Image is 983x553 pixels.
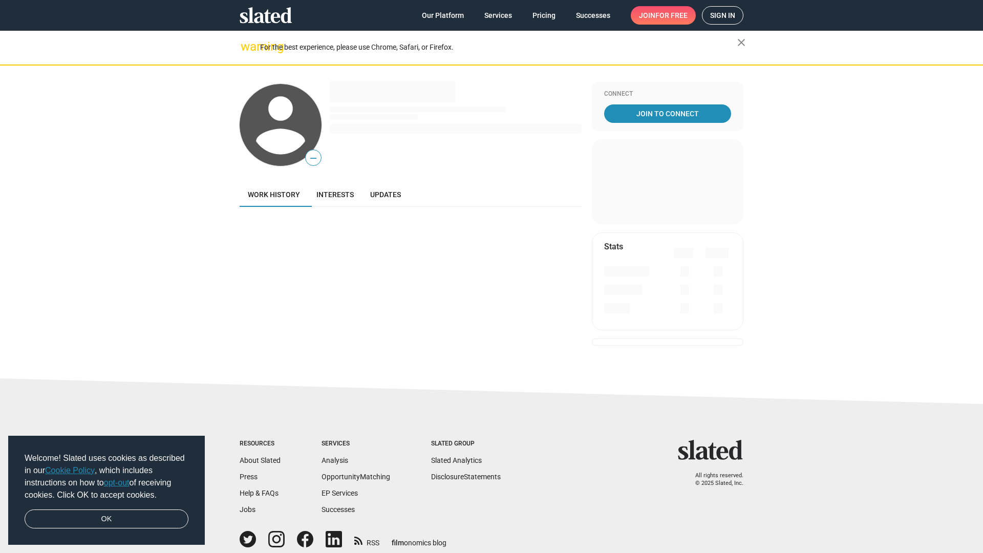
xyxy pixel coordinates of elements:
[322,505,355,514] a: Successes
[308,182,362,207] a: Interests
[532,6,555,25] span: Pricing
[8,436,205,545] div: cookieconsent
[576,6,610,25] span: Successes
[524,6,564,25] a: Pricing
[604,104,731,123] a: Join To Connect
[685,472,743,487] p: All rights reserved. © 2025 Slated, Inc.
[735,36,747,49] mat-icon: close
[639,6,688,25] span: Join
[606,104,729,123] span: Join To Connect
[240,473,258,481] a: Press
[25,452,188,501] span: Welcome! Slated uses cookies as described in our , which includes instructions on how to of recei...
[240,505,255,514] a: Jobs
[45,466,95,475] a: Cookie Policy
[655,6,688,25] span: for free
[362,182,409,207] a: Updates
[354,532,379,548] a: RSS
[240,182,308,207] a: Work history
[431,473,501,481] a: DisclosureStatements
[260,40,737,54] div: For the best experience, please use Chrome, Safari, or Firefox.
[604,241,623,252] mat-card-title: Stats
[240,456,281,464] a: About Slated
[392,530,446,548] a: filmonomics blog
[241,40,253,53] mat-icon: warning
[431,440,501,448] div: Slated Group
[322,473,390,481] a: OpportunityMatching
[316,190,354,199] span: Interests
[422,6,464,25] span: Our Platform
[710,7,735,24] span: Sign in
[322,489,358,497] a: EP Services
[392,539,404,547] span: film
[240,440,281,448] div: Resources
[322,456,348,464] a: Analysis
[414,6,472,25] a: Our Platform
[702,6,743,25] a: Sign in
[370,190,401,199] span: Updates
[322,440,390,448] div: Services
[104,478,130,487] a: opt-out
[476,6,520,25] a: Services
[248,190,300,199] span: Work history
[484,6,512,25] span: Services
[604,90,731,98] div: Connect
[631,6,696,25] a: Joinfor free
[306,152,321,165] span: —
[568,6,618,25] a: Successes
[240,489,279,497] a: Help & FAQs
[25,509,188,529] a: dismiss cookie message
[431,456,482,464] a: Slated Analytics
